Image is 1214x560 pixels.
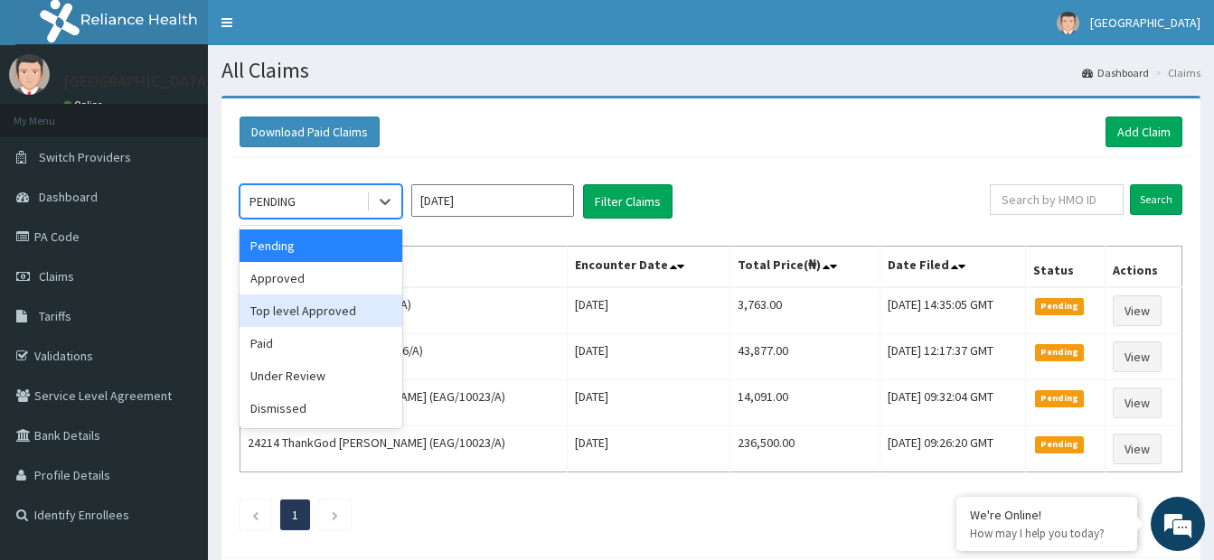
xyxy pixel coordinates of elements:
td: [DATE] [567,380,729,426]
th: Encounter Date [567,247,729,288]
a: View [1113,341,1162,372]
td: 236,500.00 [729,426,880,472]
p: [GEOGRAPHIC_DATA] [63,73,212,89]
button: Download Paid Claims [240,117,380,147]
p: How may I help you today? [970,526,1124,541]
a: View [1113,387,1162,418]
span: Switch Providers [39,149,131,165]
td: 14,091.00 [729,380,880,426]
td: [DATE] [567,334,729,380]
th: Date Filed [880,247,1026,288]
a: Page 1 is your current page [292,507,298,523]
a: Dashboard [1082,65,1149,80]
div: PENDING [249,192,296,210]
a: Add Claim [1106,117,1182,147]
div: Paid [240,327,402,359]
td: Chioma Ekwenem (ARM/10066/A) [240,334,568,380]
span: Claims [39,268,74,285]
div: Pending [240,229,402,262]
span: Pending [1035,344,1085,360]
div: Dismissed [240,392,402,425]
div: Approved [240,262,402,294]
li: Claims [1151,65,1200,80]
a: Previous page [251,507,259,523]
td: [DATE] [567,426,729,472]
a: View [1113,295,1162,326]
th: Status [1025,247,1105,288]
div: Under Review [240,359,402,392]
input: Search [1130,184,1182,215]
span: Pending [1035,436,1085,453]
span: Tariffs [39,308,71,324]
span: Pending [1035,298,1085,314]
div: Top level Approved [240,294,402,327]
a: Online [63,98,107,111]
span: Pending [1035,390,1085,406]
input: Search by HMO ID [990,184,1124,215]
td: 3,763.00 [729,287,880,334]
td: [PERSON_NAME] (PVL/10027/A) [240,287,568,334]
a: View [1113,434,1162,464]
span: [GEOGRAPHIC_DATA] [1090,14,1200,31]
td: 24214 ThankGod [PERSON_NAME] (EAG/10023/A) [240,426,568,472]
input: Select Month and Year [411,184,574,217]
td: [DATE] 09:26:20 GMT [880,426,1026,472]
td: [DATE] [567,287,729,334]
a: Next page [331,507,339,523]
span: Dashboard [39,189,98,205]
h1: All Claims [221,59,1200,82]
th: Actions [1105,247,1181,288]
div: We're Online! [970,507,1124,523]
img: User Image [1057,12,1079,34]
td: [DATE] 14:35:05 GMT [880,287,1026,334]
td: 43,877.00 [729,334,880,380]
th: Name [240,247,568,288]
td: 24214 ThankGod [PERSON_NAME] (EAG/10023/A) [240,380,568,426]
td: [DATE] 09:32:04 GMT [880,380,1026,426]
button: Filter Claims [583,184,673,219]
th: Total Price(₦) [729,247,880,288]
td: [DATE] 12:17:37 GMT [880,334,1026,380]
img: User Image [9,54,50,95]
